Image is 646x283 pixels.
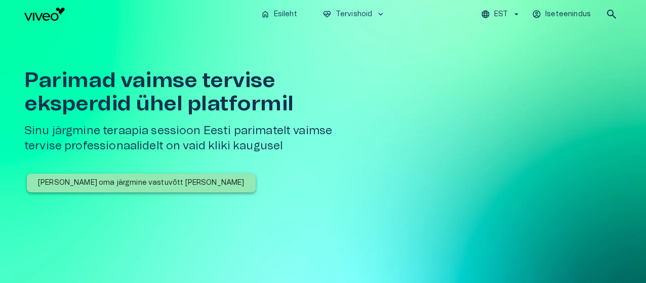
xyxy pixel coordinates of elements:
button: Iseteenindus [531,7,593,22]
p: EST [494,9,508,20]
button: [PERSON_NAME] oma järgmine vastuvõtt [PERSON_NAME] [27,174,256,192]
img: Viveo logo [24,8,65,21]
h5: Sinu järgmine teraapia sessioon Eesti parimatelt vaimse tervise professionaalidelt on vaid kliki ... [24,124,352,153]
span: ecg_heart [322,10,332,19]
a: Navigate to homepage [24,8,253,21]
p: Iseteenindus [545,9,591,20]
h1: Parimad vaimse tervise eksperdid ühel platformil [24,69,352,115]
button: homeEsileht [257,7,302,22]
p: [PERSON_NAME] oma järgmine vastuvõtt [PERSON_NAME] [38,178,245,188]
button: EST [479,7,522,22]
span: keyboard_arrow_down [376,10,385,19]
button: ecg_heartTervishoidkeyboard_arrow_down [318,7,390,22]
p: Tervishoid [336,9,373,20]
p: Esileht [274,9,297,20]
span: home [261,10,270,19]
span: search [605,8,618,20]
button: open search modal [601,4,622,24]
